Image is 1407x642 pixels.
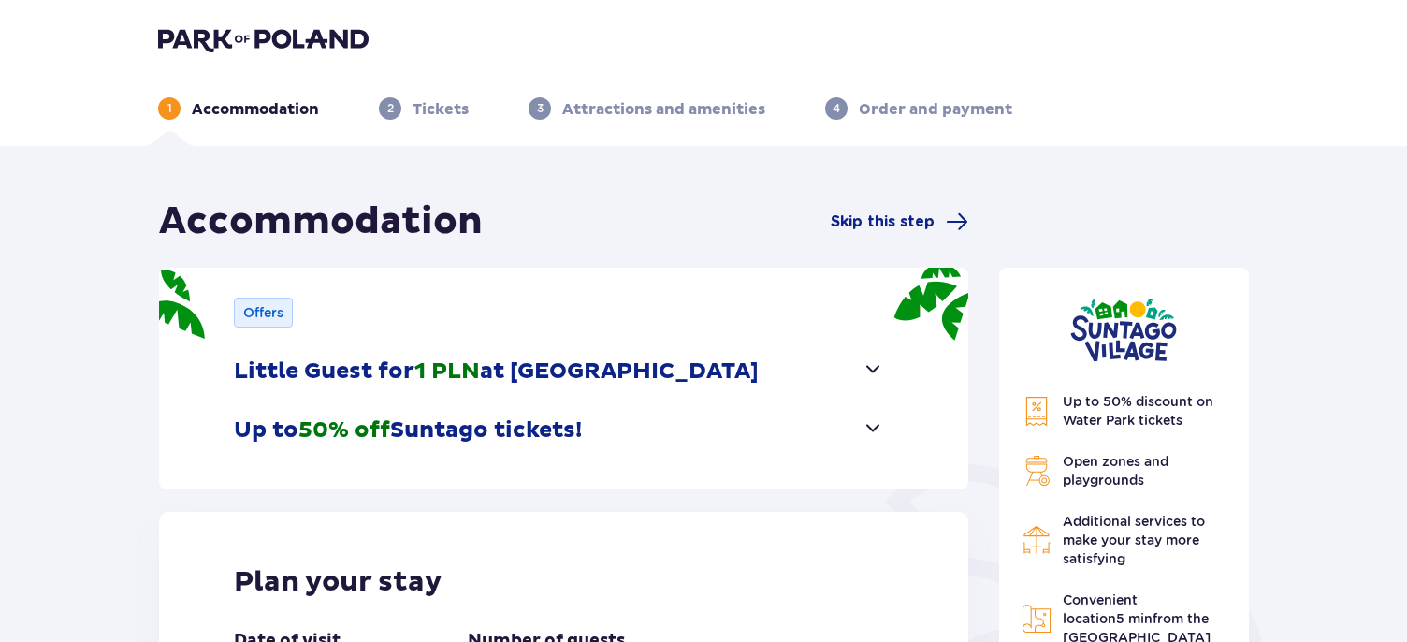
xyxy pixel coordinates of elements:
[158,26,369,52] img: Park of Poland logo
[1022,396,1052,427] img: Discount Icon
[298,416,390,445] span: 50% off
[413,99,469,120] p: Tickets
[562,99,765,120] p: Attractions and amenities
[234,564,442,600] p: Plan your stay
[1022,604,1052,634] img: Map Icon
[234,401,884,460] button: Up to50% offSuntago tickets!
[379,97,469,120] div: 2Tickets
[158,97,319,120] div: 1Accommodation
[234,416,582,445] p: Up to Suntago tickets!
[387,100,394,117] p: 2
[159,198,483,245] h1: Accommodation
[167,100,172,117] p: 1
[192,99,319,120] p: Accommodation
[414,357,480,386] span: 1 PLN
[1063,454,1168,488] span: Open zones and playgrounds
[1116,611,1153,626] span: 5 min
[1063,514,1205,566] span: Additional services to make your stay more satisfying
[831,211,968,233] a: Skip this step
[529,97,765,120] div: 3Attractions and amenities
[234,343,884,401] button: Little Guest for1 PLNat [GEOGRAPHIC_DATA]
[1070,298,1177,362] img: Suntago Village
[1022,525,1052,555] img: Restaurant Icon
[1022,456,1052,486] img: Grill Icon
[831,212,935,232] span: Skip this step
[833,100,840,117] p: 4
[234,357,759,386] p: Little Guest for at [GEOGRAPHIC_DATA]
[537,100,544,117] p: 3
[1063,394,1213,428] span: Up to 50% discount on Water Park tickets
[825,97,1012,120] div: 4Order and payment
[859,99,1012,120] p: Order and payment
[243,303,283,322] p: Offers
